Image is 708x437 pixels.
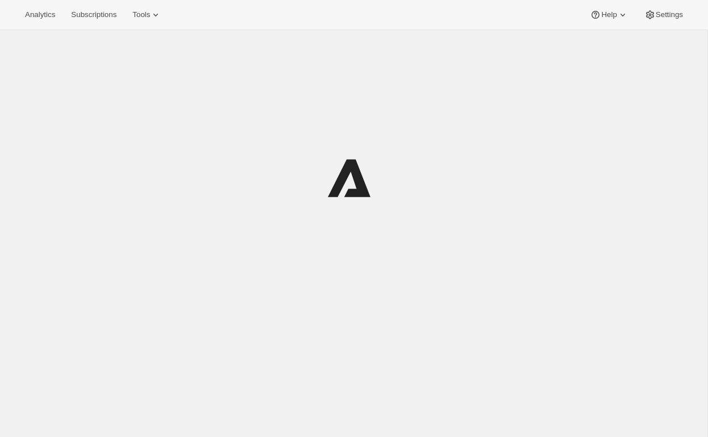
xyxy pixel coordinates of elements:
[601,10,617,19] span: Help
[71,10,116,19] span: Subscriptions
[25,10,55,19] span: Analytics
[656,10,683,19] span: Settings
[638,7,690,23] button: Settings
[64,7,123,23] button: Subscriptions
[126,7,168,23] button: Tools
[583,7,635,23] button: Help
[132,10,150,19] span: Tools
[18,7,62,23] button: Analytics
